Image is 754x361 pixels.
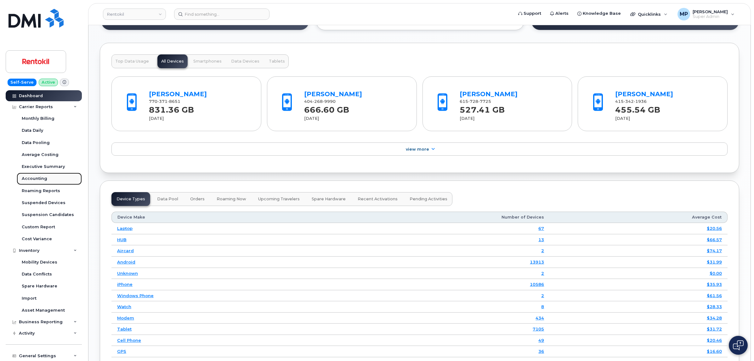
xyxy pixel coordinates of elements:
[624,99,634,104] span: 342
[707,226,722,231] a: $20.56
[530,259,544,264] a: 13913
[541,293,544,298] a: 2
[707,237,722,242] a: $66.57
[117,293,154,298] a: Windows Phone
[117,248,134,253] a: Aircard
[117,338,141,343] a: Cell Phone
[555,10,569,17] span: Alerts
[312,197,346,202] span: Spare Hardware
[190,197,205,202] span: Orders
[693,14,728,19] span: Super Admin
[318,212,550,223] th: Number of Devices
[304,116,405,121] div: [DATE]
[111,54,153,68] button: Top Data Usage
[707,248,722,253] a: $74.17
[149,116,250,121] div: [DATE]
[190,54,225,68] button: Smartphones
[117,282,133,287] a: iPhone
[538,349,544,354] a: 36
[546,7,573,20] a: Alerts
[304,90,362,98] a: [PERSON_NAME]
[193,59,222,64] span: Smartphones
[167,99,180,104] span: 8651
[149,102,194,114] strong: 831.36 GB
[538,237,544,242] a: 13
[117,304,131,309] a: Watch
[149,90,207,98] a: [PERSON_NAME]
[174,8,269,20] input: Find something...
[304,102,349,114] strong: 666.60 GB
[634,99,647,104] span: 1936
[733,340,744,350] img: Open chat
[514,7,546,20] a: Support
[707,293,722,298] a: $61.56
[115,59,149,64] span: Top Data Usage
[111,212,318,223] th: Device Make
[541,304,544,309] a: 8
[117,226,133,231] a: Laptop
[615,90,673,98] a: [PERSON_NAME]
[524,10,541,17] span: Support
[460,116,561,121] div: [DATE]
[536,315,544,320] a: 434
[693,9,728,14] span: [PERSON_NAME]
[358,197,398,202] span: Recent Activations
[538,226,544,231] a: 67
[615,116,716,121] div: [DATE]
[710,271,722,276] a: $0.00
[269,59,285,64] span: Tablets
[707,315,722,320] a: $34.28
[117,271,138,276] a: Unknown
[583,10,621,17] span: Knowledge Base
[615,99,647,104] span: 415
[460,102,505,114] strong: 527.41 GB
[707,259,722,264] a: $31.99
[478,99,491,104] span: 7725
[231,59,259,64] span: Data Devices
[227,54,263,68] button: Data Devices
[410,197,447,202] span: Pending Activities
[103,8,166,20] a: Rentokil
[468,99,478,104] span: 728
[673,8,739,20] div: Michael Partack
[157,197,178,202] span: Data Pool
[573,7,625,20] a: Knowledge Base
[117,315,134,320] a: Modem
[117,237,127,242] a: HUB
[111,142,728,156] a: View More
[550,212,728,223] th: Average Cost
[323,99,336,104] span: 9990
[680,10,688,18] span: MP
[406,147,429,152] span: View More
[638,12,661,17] span: Quicklinks
[117,326,132,331] a: Tablet
[541,271,544,276] a: 2
[460,99,491,104] span: 615
[615,102,660,114] strong: 455.54 GB
[117,259,135,264] a: Android
[707,304,722,309] a: $28.33
[626,8,672,20] div: Quicklinks
[117,349,126,354] a: GPS
[533,326,544,331] a: 7105
[313,99,323,104] span: 268
[258,197,300,202] span: Upcoming Travelers
[460,90,518,98] a: [PERSON_NAME]
[541,248,544,253] a: 2
[707,338,722,343] a: $20.46
[707,282,722,287] a: $35.93
[157,99,167,104] span: 371
[217,197,246,202] span: Roaming Now
[149,99,180,104] span: 770
[265,54,289,68] button: Tablets
[707,349,722,354] a: $16.60
[304,99,336,104] span: 404
[538,338,544,343] a: 49
[530,282,544,287] a: 10586
[707,326,722,331] a: $31.72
